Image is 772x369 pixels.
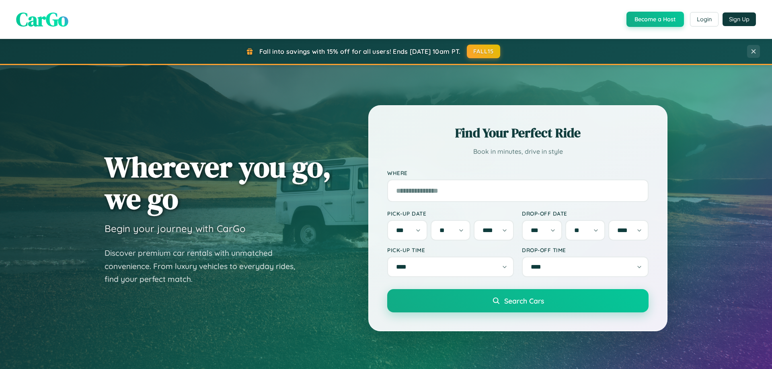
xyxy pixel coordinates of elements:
label: Pick-up Date [387,210,514,217]
button: Become a Host [626,12,684,27]
h1: Wherever you go, we go [105,151,331,214]
label: Pick-up Time [387,247,514,253]
button: Login [690,12,719,27]
button: Sign Up [723,12,756,26]
h3: Begin your journey with CarGo [105,222,246,234]
p: Book in minutes, drive in style [387,146,649,157]
span: CarGo [16,6,68,33]
span: Fall into savings with 15% off for all users! Ends [DATE] 10am PT. [259,47,461,55]
label: Drop-off Time [522,247,649,253]
p: Discover premium car rentals with unmatched convenience. From luxury vehicles to everyday rides, ... [105,247,306,286]
label: Where [387,169,649,176]
h2: Find Your Perfect Ride [387,124,649,142]
button: Search Cars [387,289,649,312]
label: Drop-off Date [522,210,649,217]
button: FALL15 [467,45,501,58]
span: Search Cars [504,296,544,305]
